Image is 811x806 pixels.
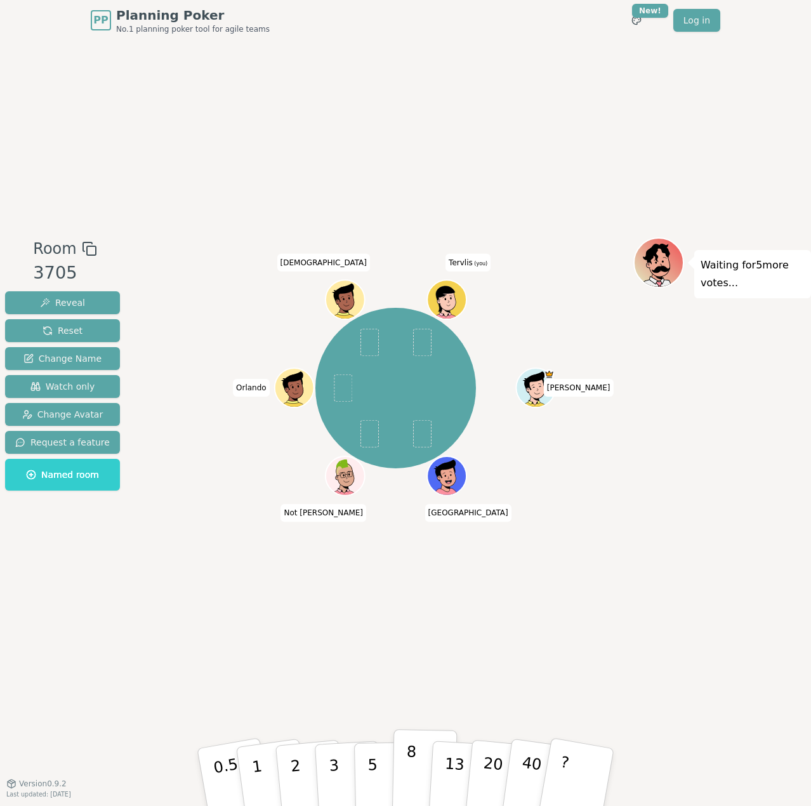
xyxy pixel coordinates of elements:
span: Last updated: [DATE] [6,791,71,798]
button: Reset [5,319,120,342]
span: Named room [26,468,99,481]
span: Click to change your name [445,254,491,272]
span: Request a feature [15,436,110,449]
span: Click to change your name [277,254,370,272]
button: Reveal [5,291,120,314]
span: Reveal [40,296,85,309]
span: Change Avatar [22,408,103,421]
span: Click to change your name [544,379,614,397]
p: Waiting for 5 more votes... [701,256,805,292]
span: Room [33,237,76,260]
button: Named room [5,459,120,491]
button: Watch only [5,375,120,398]
button: Change Avatar [5,403,120,426]
span: Click to change your name [425,505,511,522]
span: Version 0.9.2 [19,779,67,789]
span: Watch only [30,380,95,393]
span: Reset [43,324,82,337]
span: Change Name [23,352,102,365]
button: Version0.9.2 [6,779,67,789]
div: New! [632,4,668,18]
a: Log in [673,9,720,32]
span: Click to change your name [281,505,367,522]
button: New! [625,9,648,32]
span: (you) [473,261,488,267]
button: Request a feature [5,431,120,454]
span: No.1 planning poker tool for agile teams [116,24,270,34]
button: Change Name [5,347,120,370]
span: Planning Poker [116,6,270,24]
div: 3705 [33,260,96,286]
span: Click to change your name [233,379,270,397]
button: Click to change your avatar [428,282,465,319]
a: PPPlanning PokerNo.1 planning poker tool for agile teams [91,6,270,34]
span: Justin is the host [544,370,554,380]
span: PP [93,13,108,28]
